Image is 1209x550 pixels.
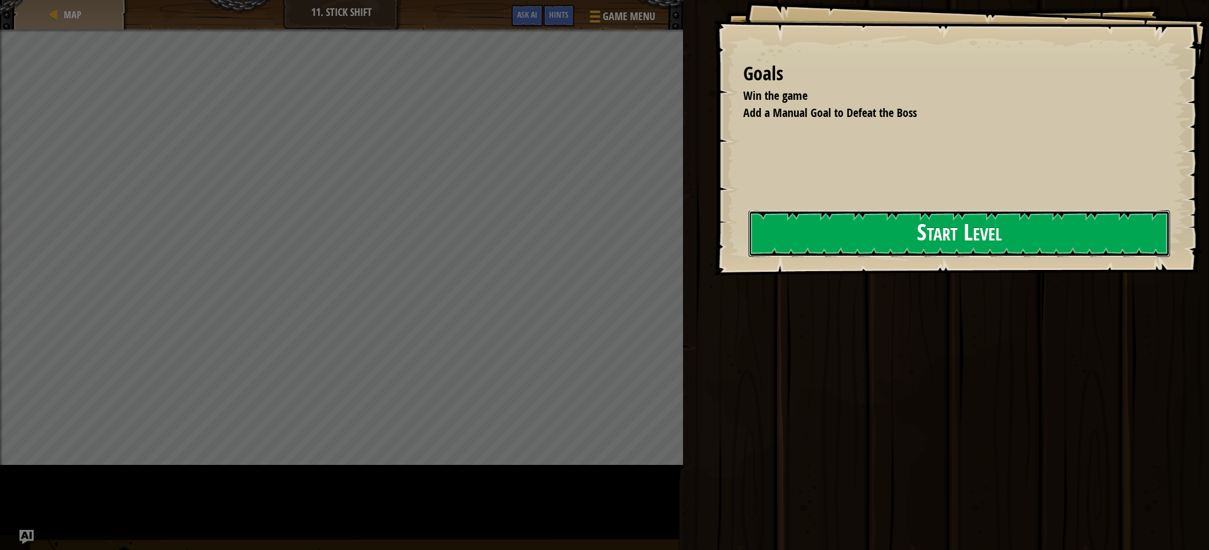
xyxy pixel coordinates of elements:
[64,8,81,21] span: Map
[603,9,655,24] span: Game Menu
[743,105,917,121] span: Add a Manual Goal to Defeat the Boss
[743,87,808,103] span: Win the game
[517,9,537,20] span: Ask AI
[743,60,1168,87] div: Goals
[728,87,1165,105] li: Win the game
[511,5,543,27] button: Ask AI
[728,105,1165,122] li: Add a Manual Goal to Defeat the Boss
[549,9,568,20] span: Hints
[580,5,662,32] button: Game Menu
[19,530,34,544] button: Ask AI
[60,8,81,21] a: Map
[749,210,1170,257] button: Start Level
